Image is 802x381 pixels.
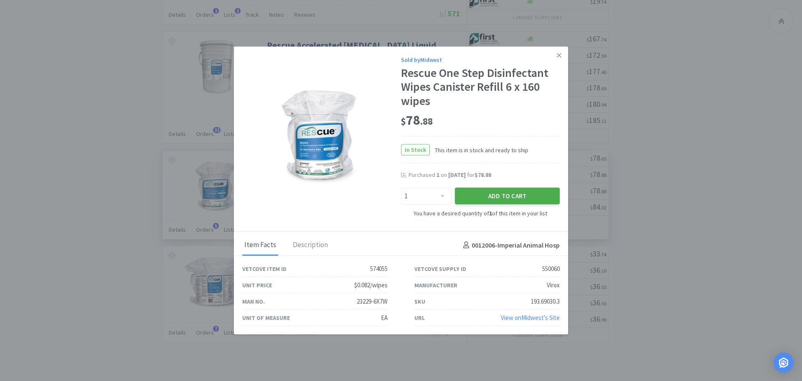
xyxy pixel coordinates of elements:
span: $78.88 [475,171,491,179]
span: . 88 [420,115,433,127]
div: Manufacturer [414,281,457,290]
span: [DATE] [448,171,466,179]
span: In Stock [401,145,429,155]
div: Vetcove Supply ID [414,264,466,274]
span: 1 [437,171,439,179]
div: Description [291,235,330,256]
div: Man No. [242,297,265,306]
div: Purchased on for [409,171,560,179]
div: Open Intercom Messenger [774,353,794,373]
div: Virox [547,280,560,290]
div: Unit Price [242,281,272,290]
span: $ [401,115,406,127]
div: EA [381,313,388,323]
strong: 1 [489,209,492,217]
div: You have a desired quantity of of this item in your list [401,208,560,217]
div: 193.69030.3 [531,297,560,307]
img: 5f93b13ee5504f30a31019fe87026807_550060.jpeg [267,82,376,191]
div: 574055 [370,264,388,274]
span: 78 [401,111,433,128]
button: Add to Cart [455,187,560,204]
div: Sold by Midwest [401,55,560,64]
div: $0.082/wipes [354,280,388,290]
div: URL [414,313,425,322]
div: 550060 [542,264,560,274]
h4: 0012006 - Imperial Animal Hosp [460,240,560,251]
span: This item is in stock and ready to ship [430,145,528,154]
div: Rescue One Step Disinfectant Wipes Canister Refill 6 x 160 wipes [401,66,560,108]
div: Item Facts [242,235,278,256]
div: 23229-6X7W [357,297,388,307]
div: Unit of Measure [242,313,290,322]
a: View onMidwest's Site [501,314,560,322]
div: Vetcove Item ID [242,264,287,274]
div: SKU [414,297,425,306]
